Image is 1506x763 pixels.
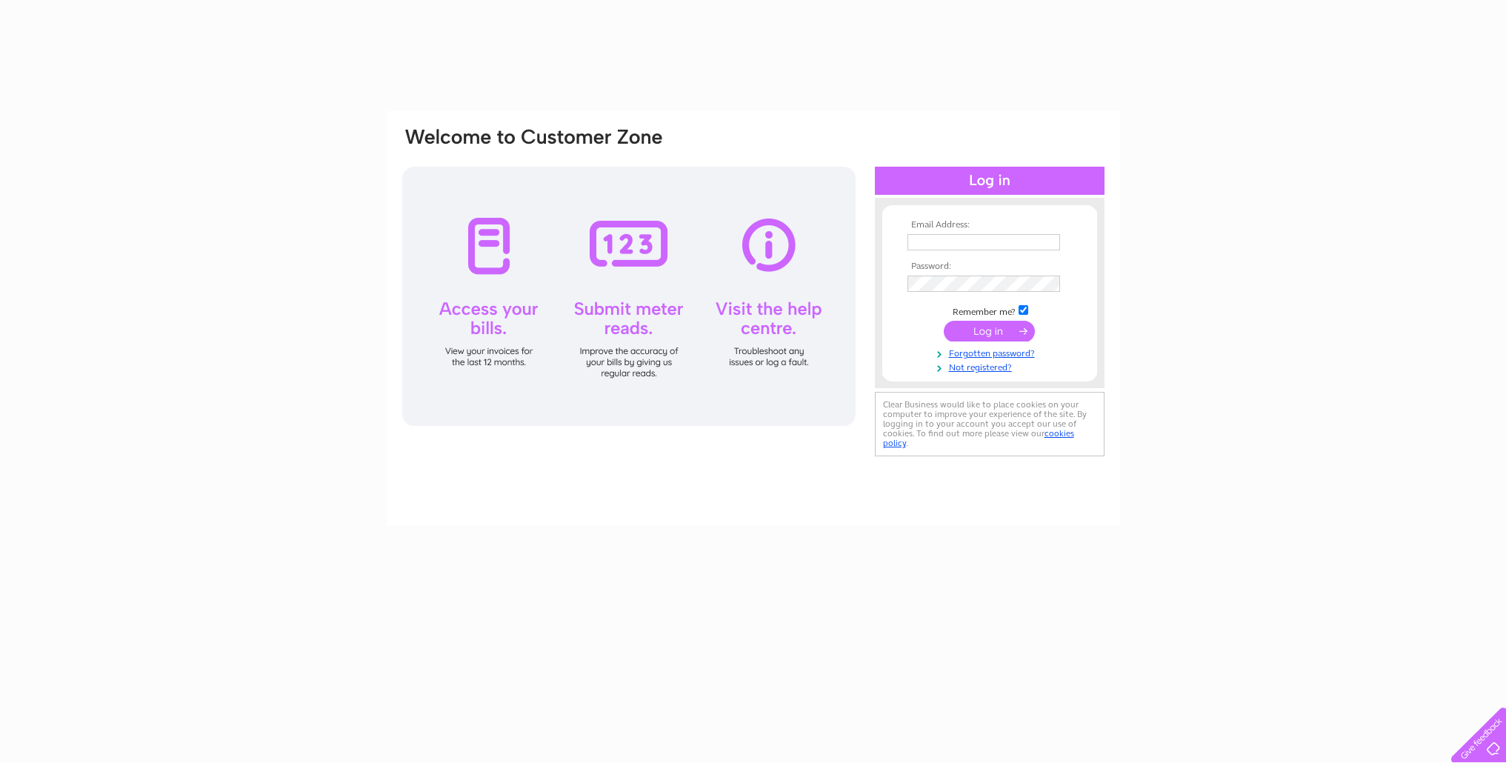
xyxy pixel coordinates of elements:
a: Not registered? [907,359,1076,373]
th: Password: [904,261,1076,272]
th: Email Address: [904,220,1076,230]
a: cookies policy [883,428,1074,448]
input: Submit [944,321,1035,341]
div: Clear Business would like to place cookies on your computer to improve your experience of the sit... [875,392,1104,456]
a: Forgotten password? [907,345,1076,359]
td: Remember me? [904,303,1076,318]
